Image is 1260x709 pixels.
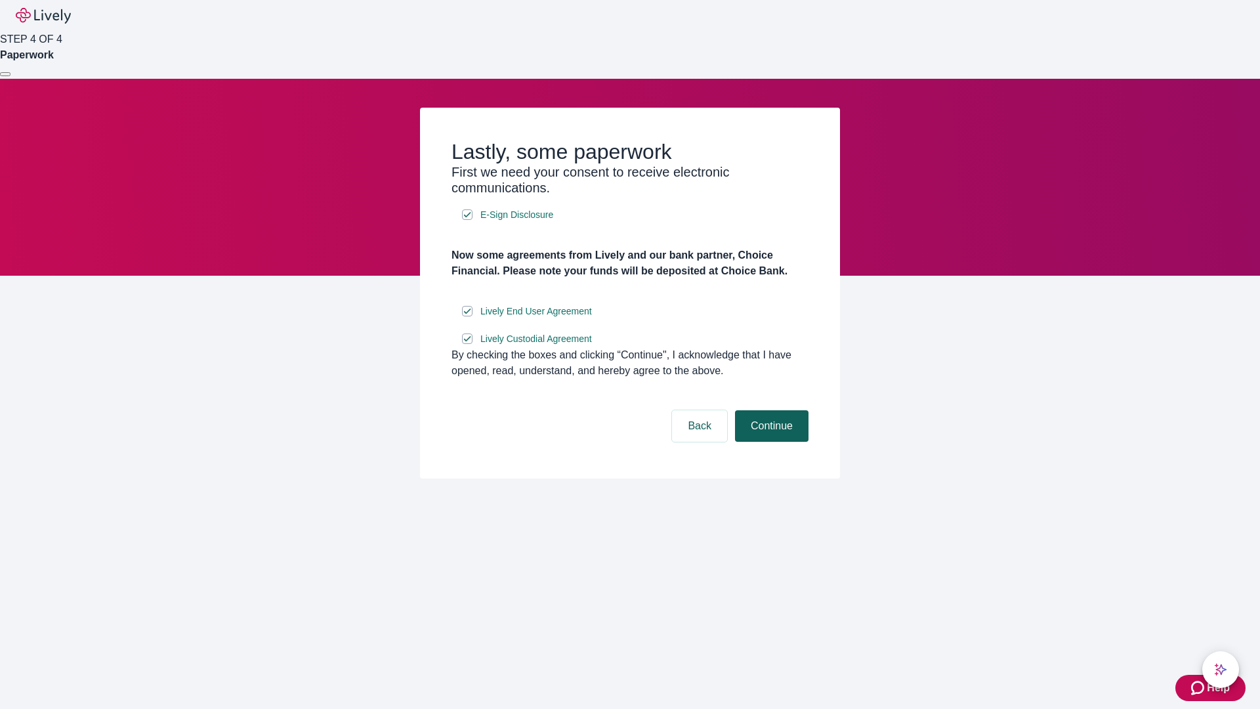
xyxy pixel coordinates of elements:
[480,332,592,346] span: Lively Custodial Agreement
[478,207,556,223] a: e-sign disclosure document
[451,164,808,196] h3: First we need your consent to receive electronic communications.
[1191,680,1207,696] svg: Zendesk support icon
[478,331,595,347] a: e-sign disclosure document
[451,247,808,279] h4: Now some agreements from Lively and our bank partner, Choice Financial. Please note your funds wi...
[1207,680,1230,696] span: Help
[16,8,71,24] img: Lively
[735,410,808,442] button: Continue
[1202,651,1239,688] button: chat
[480,305,592,318] span: Lively End User Agreement
[451,139,808,164] h2: Lastly, some paperwork
[672,410,727,442] button: Back
[1175,675,1246,701] button: Zendesk support iconHelp
[1214,663,1227,676] svg: Lively AI Assistant
[478,303,595,320] a: e-sign disclosure document
[480,208,553,222] span: E-Sign Disclosure
[451,347,808,379] div: By checking the boxes and clicking “Continue", I acknowledge that I have opened, read, understand...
